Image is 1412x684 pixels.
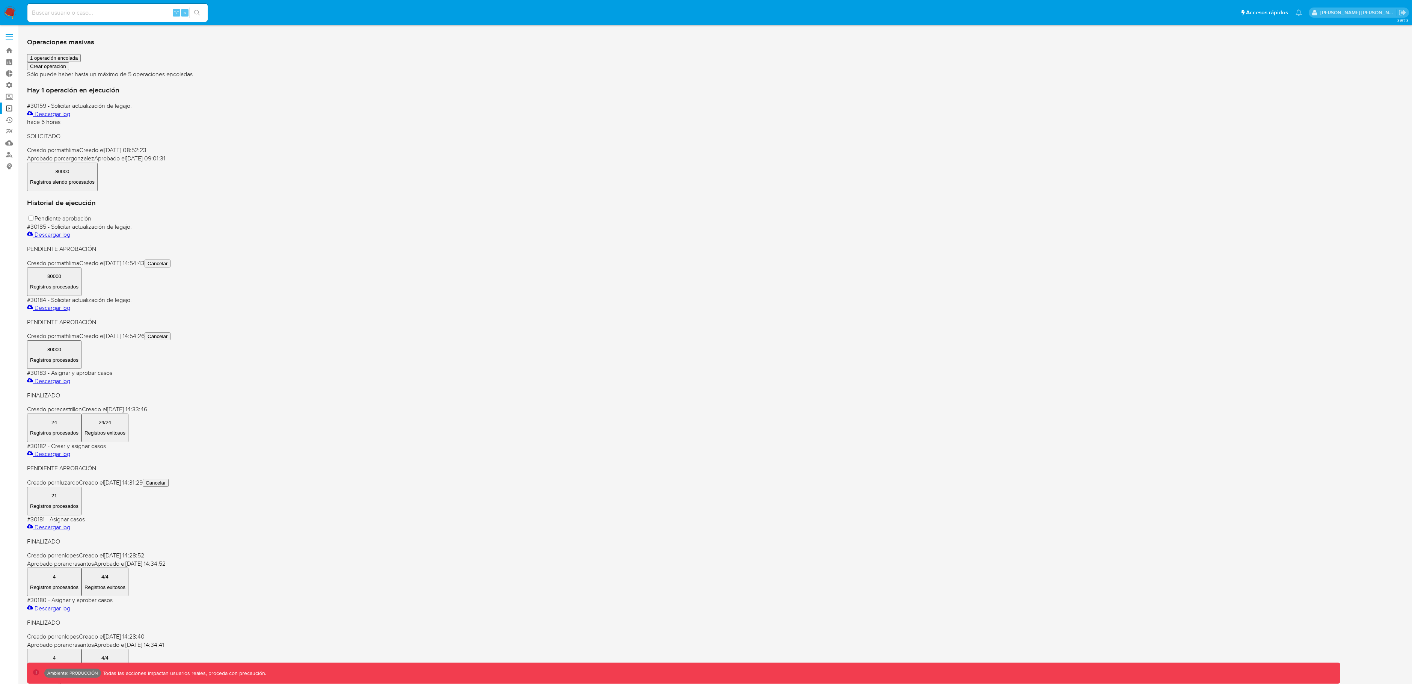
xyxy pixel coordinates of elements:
[1296,9,1302,16] a: Notificaciones
[184,9,186,16] span: s
[1246,9,1288,17] span: Accesos rápidos
[173,9,179,16] span: ⌥
[27,8,208,18] input: Buscar usuario o caso...
[1398,9,1406,17] a: Salir
[101,670,266,677] p: Todas las acciones impactan usuarios reales, proceda con precaución.
[47,672,98,675] p: Ambiente: PRODUCCIÓN
[1320,9,1396,16] p: jarvi.zambrano@mercadolibre.com.co
[189,8,205,18] button: search-icon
